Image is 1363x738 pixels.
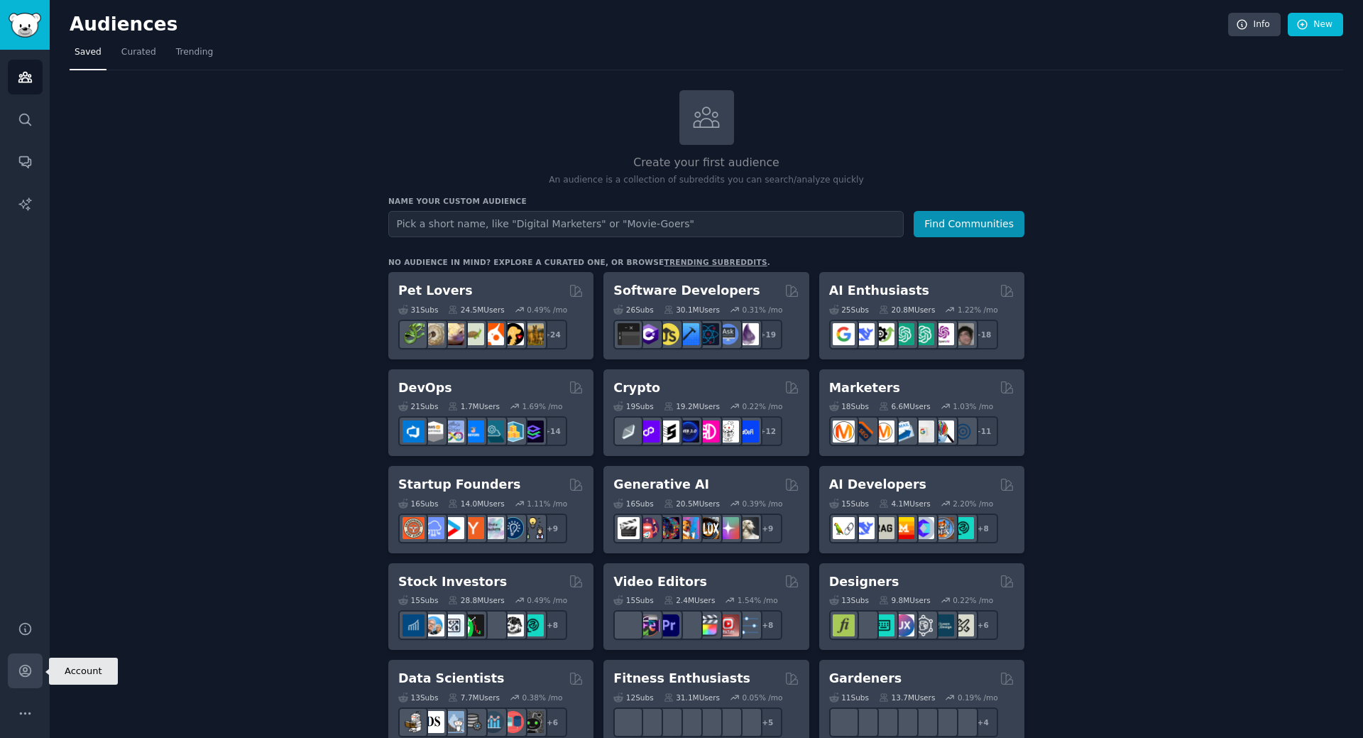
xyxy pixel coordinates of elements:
h2: Pet Lovers [398,282,473,300]
div: 1.69 % /mo [522,401,563,411]
div: 0.22 % /mo [953,595,993,605]
img: googleads [912,420,934,443]
div: 15 Sub s [398,595,438,605]
img: bigseo [853,420,875,443]
img: UX_Design [952,614,974,636]
span: Curated [121,46,156,59]
div: 4.1M Users [879,499,931,509]
div: + 5 [752,707,782,737]
img: MistralAI [892,517,914,539]
h2: Designers [829,573,899,591]
img: finalcutpro [697,614,719,636]
img: DeepSeek [853,517,875,539]
div: 1.22 % /mo [958,305,998,315]
img: ValueInvesting [422,614,444,636]
div: 19 Sub s [613,401,653,411]
div: 26 Sub s [613,305,653,315]
div: 0.49 % /mo [527,595,567,605]
h2: Startup Founders [398,476,520,494]
div: 14.0M Users [448,499,504,509]
img: DevOpsLinks [462,420,484,443]
img: Emailmarketing [892,420,914,443]
img: defiblockchain [697,420,719,443]
div: 13.7M Users [879,693,935,702]
img: workout [657,711,679,733]
div: 0.31 % /mo [743,305,783,315]
div: 19.2M Users [664,401,720,411]
img: aws_cdk [502,420,524,443]
img: MachineLearning [403,711,425,733]
img: UXDesign [892,614,914,636]
img: chatgpt_prompts_ [912,323,934,345]
div: 15 Sub s [613,595,653,605]
img: fitness30plus [697,711,719,733]
div: 16 Sub s [613,499,653,509]
img: StocksAndTrading [482,614,504,636]
span: Trending [176,46,213,59]
img: PlatformEngineers [522,420,544,443]
h2: Software Developers [613,282,760,300]
div: 31 Sub s [398,305,438,315]
h2: Stock Investors [398,573,507,591]
img: datascience [422,711,444,733]
div: 20.5M Users [664,499,720,509]
img: SaaS [422,517,444,539]
div: 6.6M Users [879,401,931,411]
div: 18 Sub s [829,401,869,411]
img: SavageGarden [872,711,894,733]
img: OnlineMarketing [952,420,974,443]
img: ballpython [422,323,444,345]
img: turtle [462,323,484,345]
img: AIDevelopersSociety [952,517,974,539]
img: PetAdvice [502,323,524,345]
img: OpenAIDev [932,323,954,345]
img: DeepSeek [853,323,875,345]
h2: Audiences [70,13,1228,36]
img: deepdream [657,517,679,539]
h2: AI Enthusiasts [829,282,929,300]
h2: Marketers [829,379,900,397]
img: starryai [717,517,739,539]
div: 0.49 % /mo [527,305,567,315]
img: statistics [442,711,464,733]
img: learndesign [932,614,954,636]
h2: Create your first audience [388,154,1024,172]
div: No audience in mind? Explore a curated one, or browse . [388,257,770,267]
img: AItoolsCatalog [872,323,894,345]
h2: Gardeners [829,670,902,688]
img: reactnative [697,323,719,345]
div: 13 Sub s [829,595,869,605]
div: 7.7M Users [448,693,500,702]
h2: AI Developers [829,476,926,494]
img: succulents [853,711,875,733]
img: indiehackers [482,517,504,539]
img: chatgpt_promptDesign [892,323,914,345]
img: GymMotivation [637,711,659,733]
img: AskMarketing [872,420,894,443]
h2: Fitness Enthusiasts [613,670,750,688]
img: csharp [637,323,659,345]
h2: Data Scientists [398,670,504,688]
img: leopardgeckos [442,323,464,345]
img: premiere [657,614,679,636]
div: 1.54 % /mo [738,595,778,605]
img: UI_Design [872,614,894,636]
img: flowers [912,711,934,733]
div: 15 Sub s [829,499,869,509]
img: sdforall [677,517,699,539]
img: GardenersWorld [952,711,974,733]
div: 30.1M Users [664,305,720,315]
img: UrbanGardening [932,711,954,733]
div: + 6 [968,610,998,640]
img: herpetology [403,323,425,345]
img: web3 [677,420,699,443]
div: 11 Sub s [829,693,869,702]
div: + 24 [537,320,567,349]
a: New [1288,13,1343,37]
img: editors [637,614,659,636]
div: + 9 [752,514,782,543]
div: + 9 [537,514,567,543]
div: + 14 [537,416,567,446]
div: 0.05 % /mo [743,693,783,702]
img: elixir [737,323,759,345]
